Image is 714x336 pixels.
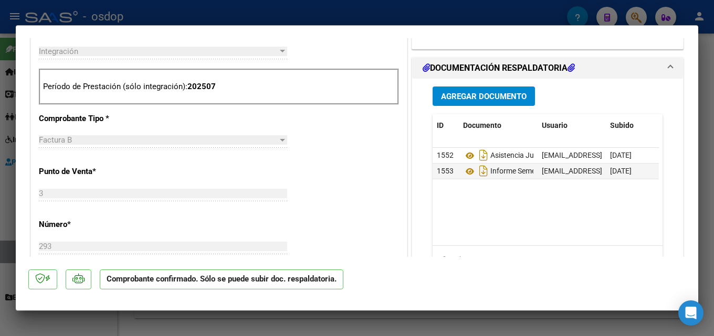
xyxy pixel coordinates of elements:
[658,114,711,137] datatable-header-cell: Acción
[187,82,216,91] strong: 202507
[412,58,683,79] mat-expansion-panel-header: DOCUMENTACIÓN RESPALDATORIA
[39,219,147,231] p: Número
[43,81,395,93] p: Período de Prestación (sólo integración):
[423,62,575,74] h1: DOCUMENTACIÓN RESPALDATORIA
[39,47,78,56] span: Integración
[437,151,454,159] span: 1552
[433,86,535,106] button: Agregar Documento
[437,167,454,175] span: 1553
[678,300,703,326] div: Open Intercom Messenger
[538,114,606,137] datatable-header-cell: Usuario
[477,162,490,179] i: Descargar documento
[610,167,632,175] span: [DATE]
[477,147,490,164] i: Descargar documento
[542,121,568,129] span: Usuario
[606,114,658,137] datatable-header-cell: Subido
[100,269,343,290] p: Comprobante confirmado. Sólo se puede subir doc. respaldatoria.
[463,167,550,176] span: Informe Semestral
[412,79,683,296] div: DOCUMENTACIÓN RESPALDATORIA
[39,166,147,178] p: Punto de Venta
[39,135,72,145] span: Factura B
[459,114,538,137] datatable-header-cell: Documento
[441,92,527,101] span: Agregar Documento
[610,121,634,129] span: Subido
[463,151,541,160] span: Asistencia Julio
[463,121,501,129] span: Documento
[433,114,459,137] datatable-header-cell: ID
[610,151,632,159] span: [DATE]
[39,113,147,125] p: Comprobante Tipo *
[437,121,444,129] span: ID
[433,246,663,272] div: 2 total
